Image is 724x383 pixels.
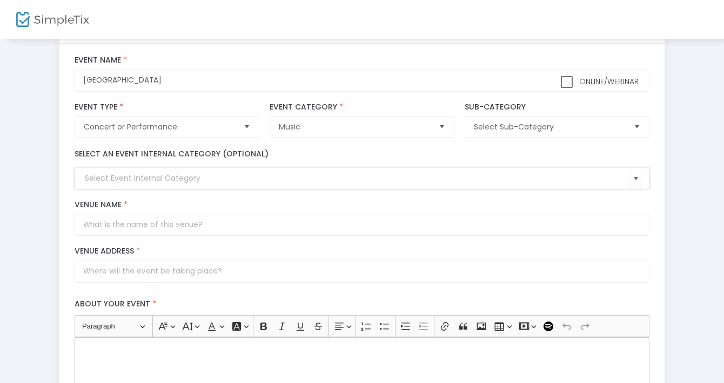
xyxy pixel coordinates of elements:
[75,56,649,65] label: Event Name
[82,320,138,333] span: Paragraph
[75,214,649,236] input: What is the name of this venue?
[629,117,645,137] button: Select
[239,117,254,137] button: Select
[70,293,655,316] label: About your event
[75,148,269,160] label: Select an event internal category (optional)
[75,247,649,256] label: Venue Address
[465,102,649,112] label: Sub-Category
[75,200,649,210] label: Venue Name
[75,315,649,337] div: Editor toolbar
[270,102,454,112] label: Event Category
[434,117,450,137] button: Select
[75,102,259,112] label: Event Type
[279,121,430,132] span: Music
[75,70,649,92] input: What would you like to call your Event?
[474,121,625,132] span: Select Sub-Category
[85,173,628,184] input: Select Event Internal Category
[75,261,649,283] input: Where will the event be taking place?
[84,121,234,132] span: Concert or Performance
[577,76,639,87] span: Online/Webinar
[77,318,150,334] button: Paragraph
[628,168,643,190] button: Select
